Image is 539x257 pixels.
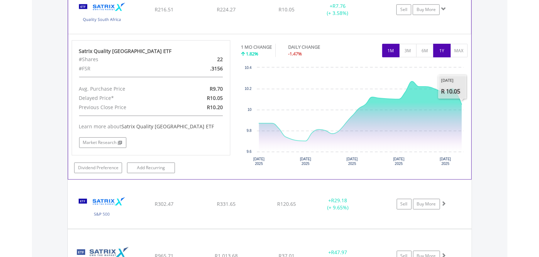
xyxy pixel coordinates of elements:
[241,44,272,50] div: 1 MO CHANGE
[207,95,223,101] span: R10.05
[382,44,400,57] button: 1M
[71,189,132,227] img: TFSA.STX500.png
[79,123,223,130] div: Learn more about
[277,200,296,207] span: R120.65
[331,197,347,204] span: R29.18
[74,64,177,73] div: #FSR
[241,64,468,171] div: Chart. Highcharts interactive chart.
[300,157,311,166] text: [DATE] 2025
[397,199,412,209] a: Sell
[247,129,252,133] text: 9.8
[217,6,236,13] span: R224.27
[127,162,175,173] a: Add Recurring
[74,93,177,103] div: Delayed Price*
[247,150,252,154] text: 9.6
[246,50,258,57] span: 1.82%
[177,55,228,64] div: 22
[413,4,440,15] a: Buy More
[210,85,223,92] span: R9.70
[331,249,347,256] span: R47.97
[74,55,177,64] div: #Shares
[74,103,177,112] div: Previous Close Price
[279,6,295,13] span: R10.05
[393,157,405,166] text: [DATE] 2025
[399,44,417,57] button: 3M
[288,50,302,57] span: -1.47%
[416,44,434,57] button: 6M
[155,6,174,13] span: R216.51
[217,200,236,207] span: R331.65
[79,137,126,148] a: Market Research
[248,108,252,112] text: 10
[245,66,252,70] text: 10.4
[74,162,122,173] a: Dividend Preference
[440,157,451,166] text: [DATE] 2025
[122,123,214,130] span: Satrix Quality [GEOGRAPHIC_DATA] ETF
[207,104,223,111] span: R10.20
[79,48,223,55] div: Satrix Quality [GEOGRAPHIC_DATA] ETF
[241,64,467,171] svg: Interactive chart
[311,197,365,211] div: + (+ 9.65%)
[288,44,345,50] div: DAILY CHANGE
[433,44,451,57] button: 1Y
[74,84,177,93] div: Avg. Purchase Price
[347,157,358,166] text: [DATE] 2025
[245,87,252,91] text: 10.2
[332,2,346,9] span: R7.76
[177,64,228,73] div: .3156
[311,2,364,17] div: + (+ 3.58%)
[396,4,411,15] a: Sell
[450,44,468,57] button: MAX
[413,199,440,209] a: Buy More
[253,157,265,166] text: [DATE] 2025
[155,200,174,207] span: R302.47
